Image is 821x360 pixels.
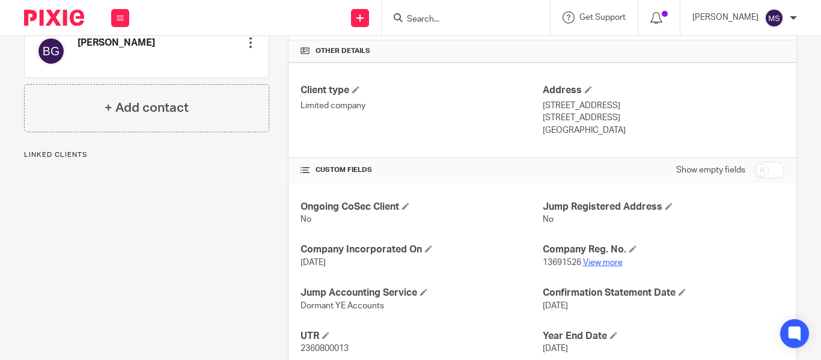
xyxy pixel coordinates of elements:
img: svg%3E [765,8,784,28]
span: No [301,215,311,224]
h4: Jump Accounting Service [301,287,542,299]
span: [DATE] [543,302,568,310]
span: 2360800013 [301,344,349,353]
p: [STREET_ADDRESS] [543,100,784,112]
h4: Company Incorporated On [301,243,542,256]
span: [DATE] [543,344,568,353]
h4: Ongoing CoSec Client [301,201,542,213]
img: svg%3E [37,37,66,66]
a: View more [583,258,623,267]
h4: UTR [301,330,542,343]
h4: Confirmation Statement Date [543,287,784,299]
h4: Address [543,84,784,97]
span: No [543,215,554,224]
h4: Jump Registered Address [543,201,784,213]
span: Get Support [579,13,626,22]
p: Linked clients [24,150,269,160]
h4: Year End Date [543,330,784,343]
img: Pixie [24,10,84,26]
p: [GEOGRAPHIC_DATA] [543,124,784,136]
span: [DATE] [301,258,326,267]
span: 13691526 [543,258,581,267]
span: Dormant YE Accounts [301,302,384,310]
h4: + Add contact [105,99,189,117]
span: Other details [316,46,370,56]
p: [STREET_ADDRESS] [543,112,784,124]
h4: [PERSON_NAME] [78,37,155,49]
p: [PERSON_NAME] [692,11,758,23]
h4: Client type [301,84,542,97]
h4: Company Reg. No. [543,243,784,256]
p: Limited company [301,100,542,112]
h4: CUSTOM FIELDS [301,165,542,175]
input: Search [406,14,514,25]
label: Show empty fields [676,164,745,176]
